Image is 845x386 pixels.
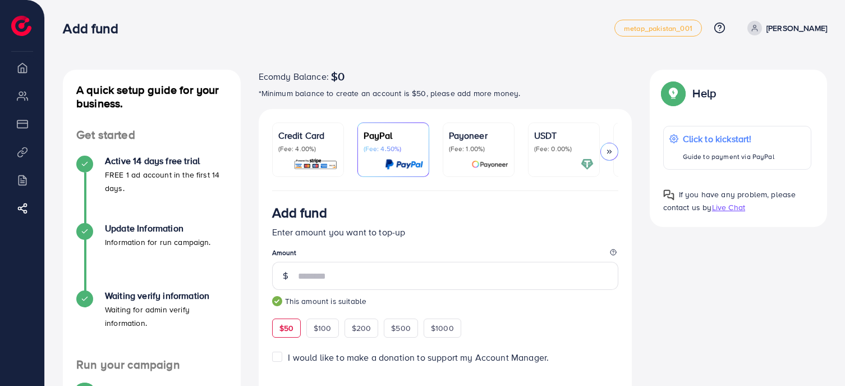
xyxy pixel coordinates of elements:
p: Click to kickstart! [683,132,774,146]
h4: Active 14 days free trial [105,156,227,166]
img: Popup guide [663,189,674,201]
span: metap_pakistan_001 [624,25,692,32]
h3: Add fund [272,205,327,221]
h3: Add fund [63,20,127,37]
p: Help [692,87,716,100]
h4: A quick setup guide for your business. [63,83,241,110]
h4: Run your campaign [63,358,241,372]
h4: Get started [63,128,241,142]
span: Live Chat [712,202,745,213]
span: $50 [279,323,293,334]
span: $1000 [431,323,454,334]
img: Popup guide [663,83,683,103]
p: FREE 1 ad account in the first 14 days. [105,168,227,195]
img: card [471,158,508,171]
p: (Fee: 4.00%) [278,144,338,153]
img: card [293,158,338,171]
p: *Minimum balance to create an account is $50, please add more money. [259,87,632,100]
small: This amount is suitable [272,296,618,307]
li: Active 14 days free trial [63,156,241,223]
p: PayPal [364,129,423,142]
li: Waiting verify information [63,290,241,358]
img: card [581,158,594,171]
span: $0 [331,70,345,83]
span: Ecomdy Balance: [259,70,329,83]
span: $100 [314,323,332,334]
p: Guide to payment via PayPal [683,150,774,164]
h4: Update Information [105,223,211,234]
iframe: Chat [797,335,837,378]
p: Enter amount you want to top-up [272,225,618,239]
p: Payoneer [449,129,508,142]
img: guide [272,296,282,306]
span: I would like to make a donation to support my Account Manager. [288,351,549,364]
h4: Waiting verify information [105,290,227,301]
a: metap_pakistan_001 [614,20,702,37]
span: $200 [352,323,371,334]
img: card [616,158,678,171]
p: Credit Card [278,129,338,142]
img: card [385,158,423,171]
p: [PERSON_NAME] [766,21,827,35]
span: If you have any problem, please contact us by [663,189,796,213]
span: $500 [391,323,411,334]
a: [PERSON_NAME] [743,21,827,35]
p: (Fee: 1.00%) [449,144,508,153]
legend: Amount [272,248,618,262]
p: (Fee: 4.50%) [364,144,423,153]
p: USDT [534,129,594,142]
p: Waiting for admin verify information. [105,303,227,330]
p: Information for run campaign. [105,235,211,249]
img: logo [11,16,31,36]
p: (Fee: 0.00%) [534,144,594,153]
li: Update Information [63,223,241,290]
